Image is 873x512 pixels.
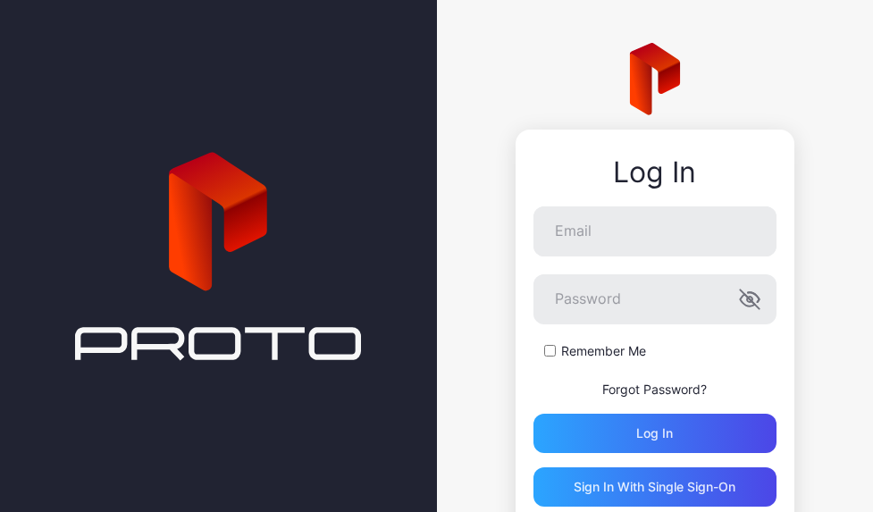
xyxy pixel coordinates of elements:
input: Password [533,274,776,324]
button: Log in [533,414,776,453]
button: Sign in With Single Sign-On [533,467,776,507]
input: Email [533,206,776,256]
button: Password [739,289,760,310]
div: Log in [636,426,673,441]
label: Remember Me [561,342,646,360]
a: Forgot Password? [602,382,707,397]
div: Log In [533,156,776,189]
div: Sign in With Single Sign-On [574,480,735,494]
